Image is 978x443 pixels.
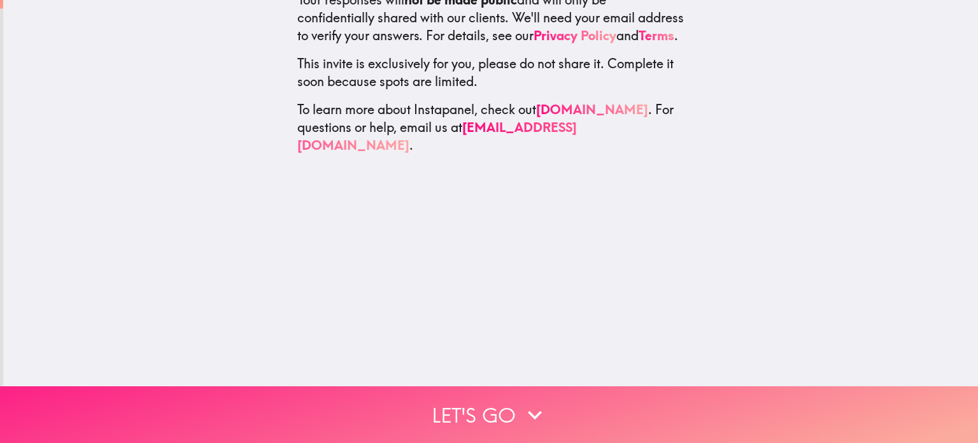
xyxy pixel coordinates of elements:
a: [EMAIL_ADDRESS][DOMAIN_NAME] [297,119,577,152]
a: [DOMAIN_NAME] [536,101,648,117]
p: To learn more about Instapanel, check out . For questions or help, email us at . [297,100,684,154]
a: Terms [639,27,674,43]
p: This invite is exclusively for you, please do not share it. Complete it soon because spots are li... [297,54,684,90]
a: Privacy Policy [534,27,616,43]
